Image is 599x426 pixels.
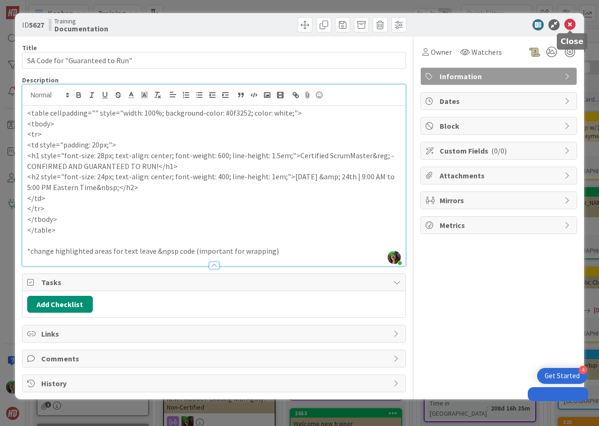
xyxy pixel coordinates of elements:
span: Links [41,328,389,339]
b: Documentation [54,25,108,32]
p: </tbody> [27,214,401,225]
b: 5627 [29,20,44,29]
p: </td> [27,193,401,204]
p: *change highlighted areas for text leave &npsp code (important for wrapping) [27,246,401,257]
p: </tr> [27,203,401,214]
span: ID [22,19,44,30]
span: Tasks [41,277,389,288]
p: <tr> [27,129,401,140]
p: <h2 style="font-size: 24px; text-align: center; font-weight: 400; line-height: 1em;">[DATE] &amp;... [27,171,401,192]
p: <tbody> [27,118,401,129]
span: Description [22,76,59,84]
span: ( 0/0 ) [491,146,507,155]
p: </table> [27,225,401,235]
label: Title [22,44,37,52]
span: Attachments [440,170,560,181]
input: type card name here... [22,52,406,69]
span: Metrics [440,220,560,231]
span: Comments [41,353,389,364]
span: Watchers [472,46,502,58]
span: Owner [431,46,452,58]
span: Information [440,71,560,82]
div: Get Started [545,371,580,381]
p: <td style="padding: 20px;"> [27,140,401,150]
h5: Close [561,37,584,46]
img: zMbp8UmSkcuFrGHA6WMwLokxENeDinhm.jpg [388,251,401,264]
div: 4 [579,366,587,374]
span: Mirrors [440,195,560,206]
span: Training [54,17,108,25]
span: Custom Fields [440,145,560,156]
div: Open Get Started checklist, remaining modules: 4 [537,368,587,384]
span: Block [440,120,560,132]
p: <h1 style="font-size: 28px; text-align: center; font-weight: 600; line-height: 1.5em;">Certified ... [27,150,401,171]
span: History [41,378,389,389]
p: <table cellpadding="" style="width: 100%; background-color: #0f3252; color: white;"> [27,108,401,118]
span: Dates [440,95,560,107]
button: Add Checklist [27,296,93,313]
